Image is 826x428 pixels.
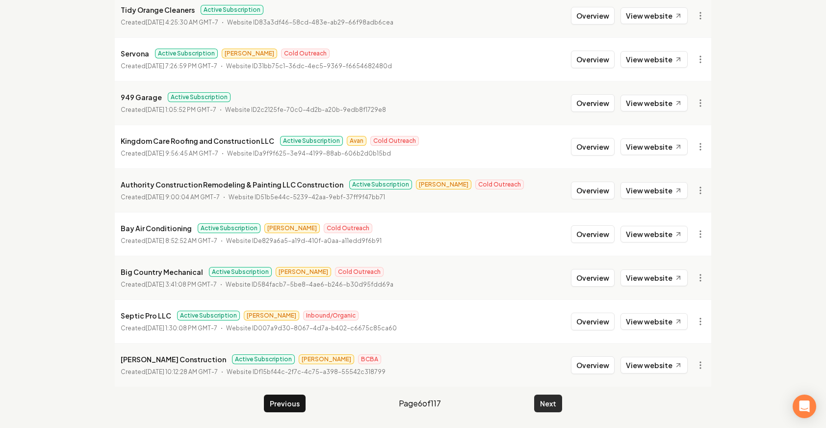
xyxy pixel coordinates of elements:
[227,367,386,377] p: Website ID f15bf44c-2f7c-4c75-a398-55542c318799
[620,95,688,111] a: View website
[226,236,382,246] p: Website ID e829a6a5-a19d-410f-a0aa-a11edd9f6b91
[620,7,688,24] a: View website
[146,324,217,332] time: [DATE] 1:30:08 PM GMT-7
[121,280,217,290] p: Created
[121,323,217,333] p: Created
[264,223,320,233] span: [PERSON_NAME]
[121,179,343,190] p: Authority Construction Remodeling & Painting LLC Construction
[121,48,149,59] p: Servona
[121,18,218,27] p: Created
[571,313,615,330] button: Overview
[620,182,688,199] a: View website
[620,269,688,286] a: View website
[146,237,217,244] time: [DATE] 8:52:52 AM GMT-7
[121,135,274,147] p: Kingdom Care Roofing and Construction LLC
[416,180,471,189] span: [PERSON_NAME]
[121,4,195,16] p: Tidy Orange Cleaners
[347,136,366,146] span: Avan
[146,281,217,288] time: [DATE] 3:41:08 PM GMT-7
[229,192,385,202] p: Website ID 51b5e44c-5239-42aa-9ebf-37ff9f47bb71
[620,51,688,68] a: View website
[475,180,524,189] span: Cold Outreach
[358,354,381,364] span: BCBA
[571,182,615,199] button: Overview
[620,138,688,155] a: View website
[121,310,171,321] p: Septic Pro LLC
[335,267,384,277] span: Cold Outreach
[264,395,306,412] button: Previous
[232,354,295,364] span: Active Subscription
[281,49,330,58] span: Cold Outreach
[121,222,192,234] p: Bay Air Conditioning
[201,5,263,15] span: Active Subscription
[146,368,218,375] time: [DATE] 10:12:28 AM GMT-7
[121,236,217,246] p: Created
[226,323,397,333] p: Website ID 007a9d30-8067-4d7a-b402-c6675c85ca60
[146,62,217,70] time: [DATE] 7:26:59 PM GMT-7
[571,356,615,374] button: Overview
[534,395,562,412] button: Next
[146,19,218,26] time: [DATE] 4:25:30 AM GMT-7
[121,61,217,71] p: Created
[571,94,615,112] button: Overview
[209,267,272,277] span: Active Subscription
[121,192,220,202] p: Created
[121,266,203,278] p: Big Country Mechanical
[168,92,231,102] span: Active Subscription
[226,61,392,71] p: Website ID 31bb75c1-36dc-4ec5-9369-f6654682480d
[146,150,218,157] time: [DATE] 9:56:45 AM GMT-7
[370,136,419,146] span: Cold Outreach
[399,398,441,409] span: Page 6 of 117
[146,106,216,113] time: [DATE] 1:05:52 PM GMT-7
[620,226,688,242] a: View website
[225,105,386,115] p: Website ID 2c2125fe-70c0-4d2b-a20b-9edb8f1729e8
[349,180,412,189] span: Active Subscription
[121,91,162,103] p: 949 Garage
[121,367,218,377] p: Created
[571,269,615,287] button: Overview
[121,105,216,115] p: Created
[177,311,240,321] span: Active Subscription
[620,357,688,374] a: View website
[793,395,816,418] div: Open Intercom Messenger
[227,18,393,27] p: Website ID 83a3df46-58cd-483e-ab29-66f98adb6cea
[280,136,343,146] span: Active Subscription
[303,311,359,321] span: Inbound/Organic
[571,138,615,156] button: Overview
[571,7,615,25] button: Overview
[571,51,615,68] button: Overview
[244,311,299,321] span: [PERSON_NAME]
[571,225,615,243] button: Overview
[324,223,372,233] span: Cold Outreach
[227,149,391,159] p: Website ID a9f9f625-3e94-4199-88ab-606b2d0b15bd
[276,267,331,277] span: [PERSON_NAME]
[198,223,260,233] span: Active Subscription
[121,353,226,365] p: [PERSON_NAME] Construction
[121,149,218,159] p: Created
[299,354,354,364] span: [PERSON_NAME]
[222,49,277,58] span: [PERSON_NAME]
[226,280,393,290] p: Website ID 584facb7-5be8-4ae6-b246-b30d95fdd69a
[155,49,218,58] span: Active Subscription
[620,313,688,330] a: View website
[146,193,220,201] time: [DATE] 9:00:04 AM GMT-7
